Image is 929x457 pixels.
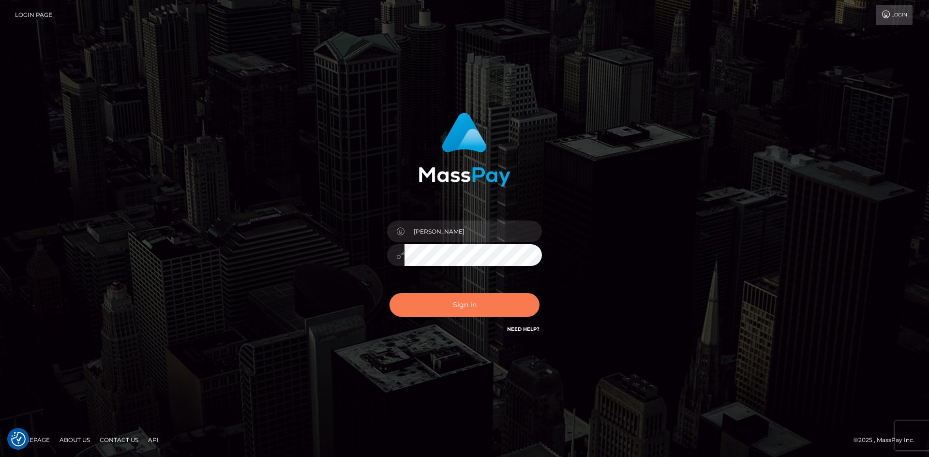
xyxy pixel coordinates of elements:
[56,432,94,447] a: About Us
[11,432,54,447] a: Homepage
[15,5,52,25] a: Login Page
[96,432,142,447] a: Contact Us
[405,221,542,242] input: Username...
[144,432,163,447] a: API
[876,5,913,25] a: Login
[11,432,26,446] button: Consent Preferences
[390,293,539,317] button: Sign in
[854,435,922,445] div: © 2025 , MassPay Inc.
[11,432,26,446] img: Revisit consent button
[419,113,510,187] img: MassPay Login
[507,326,539,332] a: Need Help?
